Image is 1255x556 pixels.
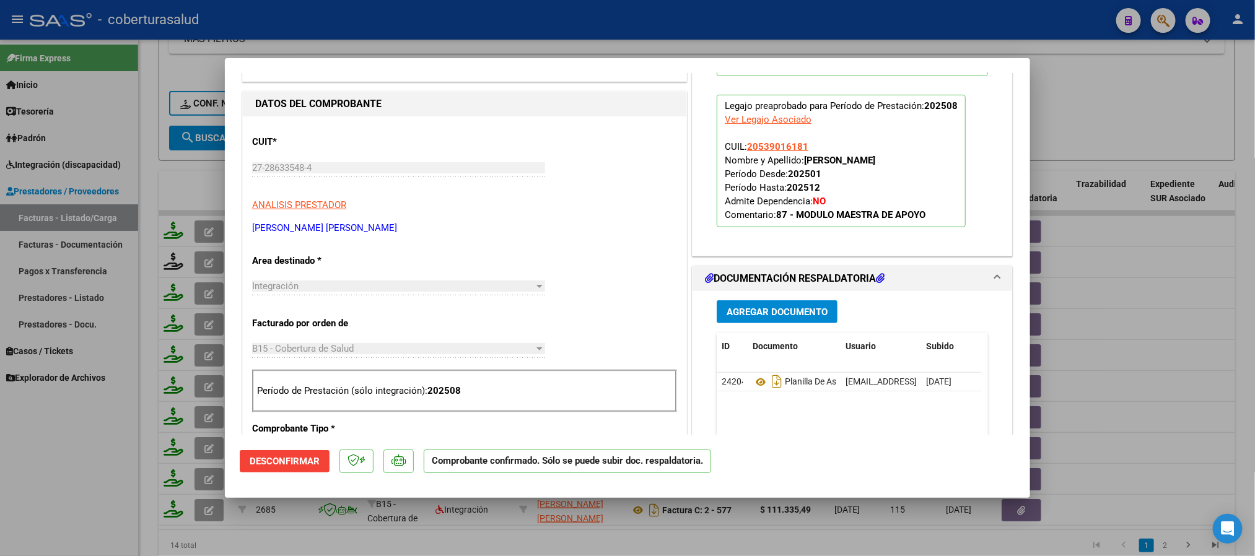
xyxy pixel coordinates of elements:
strong: 202501 [788,168,821,180]
strong: 202508 [924,100,958,111]
span: Subido [926,341,954,351]
span: Usuario [846,341,876,351]
p: CUIT [252,135,380,149]
span: [DATE] [926,376,951,386]
span: ID [722,341,730,351]
p: Período de Prestación (sólo integración): [257,384,672,398]
strong: NO [813,196,826,207]
span: Planilla De Asistencia_2 [753,377,875,387]
span: ANALISIS PRESTADOR [252,199,346,211]
button: Desconfirmar [240,450,330,472]
i: Descargar documento [769,371,785,391]
p: Comprobante Tipo * [252,422,380,436]
h1: DOCUMENTACIÓN RESPALDATORIA [705,271,885,286]
div: Ver Legajo Asociado [725,113,811,126]
span: 24204 [722,376,746,386]
p: Area destinado * [252,254,380,268]
p: [PERSON_NAME] [PERSON_NAME] [252,221,677,235]
button: Agregar Documento [717,300,837,323]
strong: [PERSON_NAME] [804,155,875,166]
span: B15 - Cobertura de Salud [252,343,354,354]
strong: 202512 [787,182,820,193]
datatable-header-cell: Subido [921,333,983,360]
div: PREAPROBACIÓN PARA INTEGRACION [693,11,1012,256]
span: Documento [753,341,798,351]
strong: 202508 [427,385,461,396]
strong: DATOS DEL COMPROBANTE [255,98,382,110]
span: 20539016181 [747,141,808,152]
datatable-header-cell: Usuario [841,333,921,360]
strong: 87 - MODULO MAESTRA DE APOYO [776,209,925,220]
p: Legajo preaprobado para Período de Prestación: [717,95,966,227]
span: [EMAIL_ADDRESS][DOMAIN_NAME] - [PERSON_NAME] [846,376,1056,386]
span: Comentario: [725,209,925,220]
mat-expansion-panel-header: DOCUMENTACIÓN RESPALDATORIA [693,266,1012,291]
span: Agregar Documento [727,306,828,318]
datatable-header-cell: Documento [748,333,841,360]
span: Integración [252,280,299,292]
div: Open Intercom Messenger [1213,514,1243,544]
p: Facturado por orden de [252,316,380,331]
span: Desconfirmar [250,456,320,467]
span: CUIL: Nombre y Apellido: Período Desde: Período Hasta: Admite Dependencia: [725,141,925,220]
div: DOCUMENTACIÓN RESPALDATORIA [693,291,1012,548]
datatable-header-cell: ID [717,333,748,360]
p: Comprobante confirmado. Sólo se puede subir doc. respaldatoria. [424,450,711,474]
